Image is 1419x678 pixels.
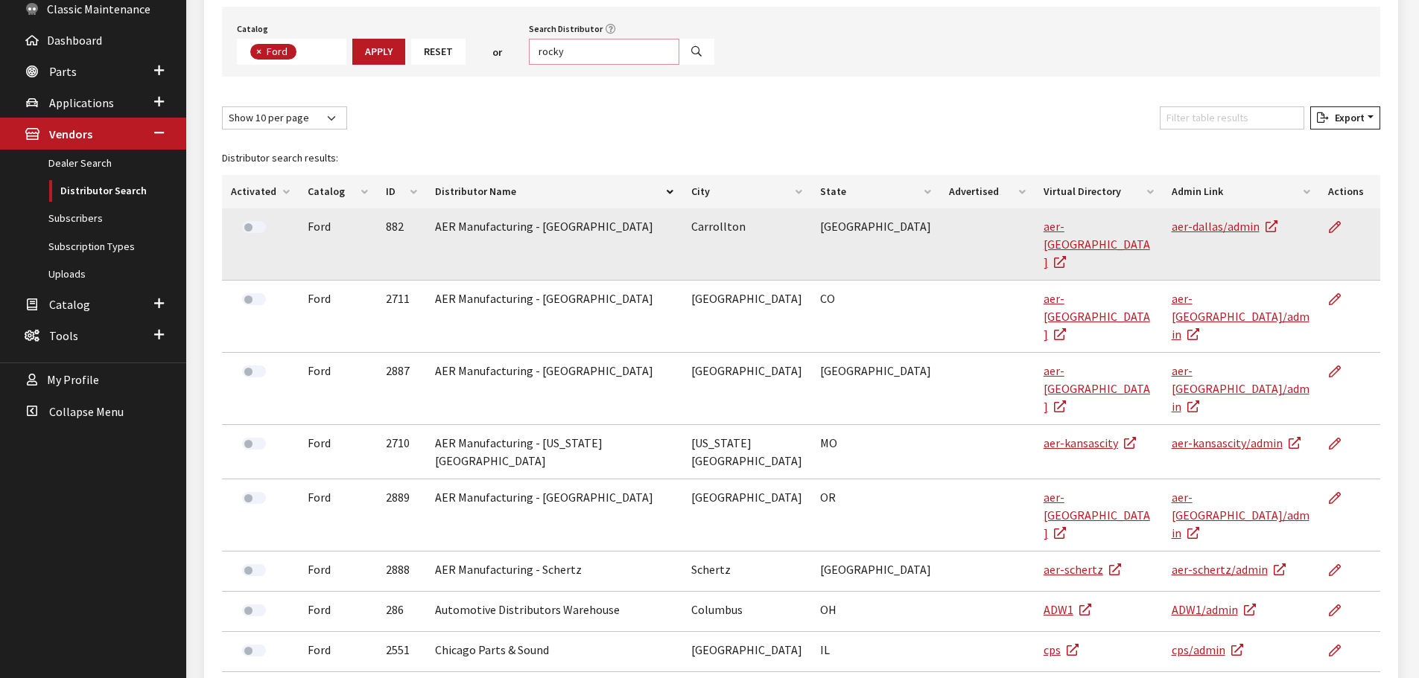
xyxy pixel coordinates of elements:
span: Ford [265,45,291,58]
a: aer-schertz [1044,562,1121,577]
td: 2710 [377,425,426,479]
a: Edit Distributor [1328,208,1353,246]
td: [GEOGRAPHIC_DATA] [682,479,811,551]
td: Ford [299,353,377,425]
label: Activate Dealer [242,293,266,305]
button: Export [1310,106,1380,129]
td: AER Manufacturing - [GEOGRAPHIC_DATA] [426,208,682,281]
th: Advertised: activate to sort column ascending [940,175,1035,208]
label: Search Distributor [529,22,603,36]
td: AER Manufacturing - [GEOGRAPHIC_DATA] [426,281,682,353]
th: Distributor Name: activate to sort column descending [426,175,682,208]
a: aer-kansascity [1044,435,1136,450]
td: MO [811,425,940,479]
td: Ford [299,632,377,672]
a: aer-schertz/admin [1172,562,1286,577]
a: ADW1/admin [1172,602,1256,617]
td: [GEOGRAPHIC_DATA] [811,551,940,592]
td: Ford [299,592,377,632]
label: Catalog [237,22,268,36]
span: Export [1329,111,1365,124]
th: Actions [1319,175,1380,208]
button: Reset [411,39,466,65]
td: 2889 [377,479,426,551]
button: Remove item [250,44,265,60]
th: Activated: activate to sort column ascending [222,175,299,208]
td: [US_STATE][GEOGRAPHIC_DATA] [682,425,811,479]
td: OR [811,479,940,551]
span: or [492,45,502,60]
a: Edit Distributor [1328,281,1353,318]
span: Parts [49,64,77,79]
td: Ford [299,551,377,592]
th: Virtual Directory: activate to sort column ascending [1035,175,1163,208]
span: My Profile [47,373,99,388]
td: AER Manufacturing - [GEOGRAPHIC_DATA] [426,353,682,425]
td: Ford [299,281,377,353]
td: 2551 [377,632,426,672]
label: Activate Dealer [242,604,266,616]
label: Activate Dealer [242,645,266,656]
td: 286 [377,592,426,632]
td: Automotive Distributors Warehouse [426,592,682,632]
td: AER Manufacturing - Schertz [426,551,682,592]
td: AER Manufacturing - [GEOGRAPHIC_DATA] [426,479,682,551]
a: aer-[GEOGRAPHIC_DATA] [1044,490,1150,540]
caption: Distributor search results: [222,141,1380,175]
span: Select [237,39,346,65]
td: Ford [299,425,377,479]
span: Catalog [49,297,90,312]
a: Edit Distributor [1328,551,1353,589]
a: Edit Distributor [1328,425,1353,462]
td: 2888 [377,551,426,592]
td: [GEOGRAPHIC_DATA] [811,208,940,281]
td: Ford [299,208,377,281]
label: Activate Dealer [242,365,266,377]
span: Tools [49,328,78,343]
td: 2887 [377,353,426,425]
td: Carrollton [682,208,811,281]
a: aer-[GEOGRAPHIC_DATA]/admin [1172,291,1310,342]
td: 882 [377,208,426,281]
td: [GEOGRAPHIC_DATA] [682,281,811,353]
a: Edit Distributor [1328,632,1353,669]
td: Columbus [682,592,811,632]
input: Search [529,39,679,65]
a: cps [1044,642,1079,657]
li: Ford [250,44,296,60]
a: aer-kansascity/admin [1172,435,1301,450]
label: Activate Dealer [242,564,266,576]
a: aer-[GEOGRAPHIC_DATA] [1044,363,1150,414]
input: Filter table results [1160,106,1304,129]
span: Classic Maintenance [47,1,150,16]
a: Edit Distributor [1328,479,1353,517]
th: City: activate to sort column ascending [682,175,811,208]
span: × [256,45,261,58]
button: Search [679,39,714,65]
span: Collapse Menu [49,404,124,419]
a: cps/admin [1172,642,1243,657]
th: ID: activate to sort column ascending [377,175,426,208]
td: OH [811,592,940,632]
a: aer-[GEOGRAPHIC_DATA] [1044,291,1150,342]
td: [GEOGRAPHIC_DATA] [682,353,811,425]
th: Admin Link: activate to sort column ascending [1163,175,1319,208]
a: ADW1 [1044,602,1091,617]
a: aer-[GEOGRAPHIC_DATA] [1044,219,1150,269]
a: aer-[GEOGRAPHIC_DATA]/admin [1172,363,1310,414]
th: State: activate to sort column ascending [811,175,940,208]
td: Schertz [682,551,811,592]
span: Applications [49,95,114,110]
a: Edit Distributor [1328,353,1353,390]
label: Activate Dealer [242,492,266,504]
a: aer-dallas/admin [1172,219,1277,234]
td: [GEOGRAPHIC_DATA] [811,353,940,425]
span: Dashboard [47,33,102,48]
td: [GEOGRAPHIC_DATA] [682,632,811,672]
td: AER Manufacturing - [US_STATE][GEOGRAPHIC_DATA] [426,425,682,479]
th: Catalog: activate to sort column ascending [299,175,377,208]
td: Ford [299,479,377,551]
button: Apply [352,39,405,65]
label: Activate Dealer [242,221,266,233]
label: Activate Dealer [242,438,266,450]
